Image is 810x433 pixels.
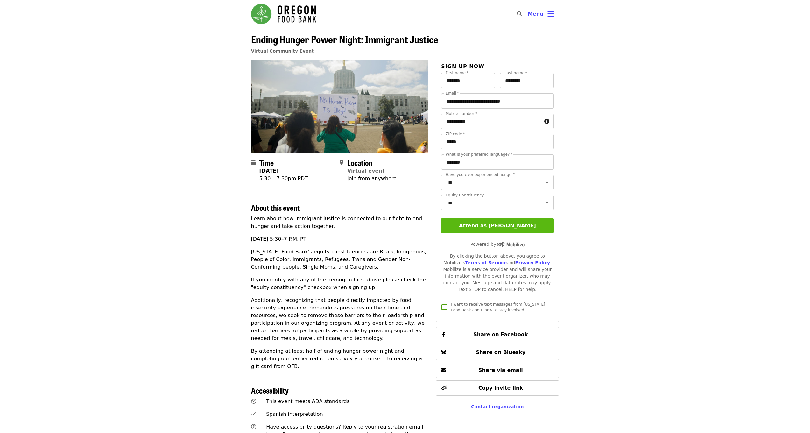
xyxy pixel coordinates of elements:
[266,410,428,418] div: Spanish interpretation
[476,349,526,355] span: Share on Bluesky
[446,132,465,136] label: ZIP code
[523,6,559,22] button: Toggle account menu
[251,276,428,291] p: If you identify with any of the demographics above please check the "equity constituency" checkbo...
[544,118,549,124] i: circle-info icon
[259,168,279,174] strong: [DATE]
[517,11,522,17] i: search icon
[436,380,559,396] button: Copy invite link
[436,327,559,342] button: Share on Facebook
[465,260,507,265] a: Terms of Service
[436,345,559,360] button: Share on Bluesky
[259,175,308,182] div: 5:30 – 7:30pm PDT
[446,91,459,95] label: Email
[528,11,544,17] span: Menu
[441,63,484,69] span: Sign up now
[347,175,397,181] span: Join from anywhere
[251,411,256,417] i: check icon
[446,112,477,116] label: Mobile number
[251,347,428,370] p: By attending at least half of ending hunger power night and completing our barrier reduction surv...
[478,385,523,391] span: Copy invite link
[251,48,314,53] a: Virtual Community Event
[340,160,343,166] i: map-marker-alt icon
[251,4,316,24] img: Oregon Food Bank - Home
[441,134,553,149] input: ZIP code
[266,398,349,404] span: This event meets ADA standards
[441,93,553,109] input: Email
[251,215,428,230] p: Learn about how Immigrant Justice is connected to our fight to end hunger and take action together.
[441,154,553,170] input: What is your preferred language?
[436,363,559,378] button: Share via email
[446,173,515,177] label: Have you ever experienced hunger?
[471,404,524,409] a: Contact organization
[441,73,495,88] input: First name
[251,248,428,271] p: [US_STATE] Food Bank's equity constituencies are Black, Indigenous, People of Color, Immigrants, ...
[547,9,554,18] i: bars icon
[470,242,525,247] span: Powered by
[500,73,554,88] input: Last name
[251,202,300,213] span: About this event
[251,398,256,404] i: universal-access icon
[251,60,428,153] img: Ending Hunger Power Night: Immigrant Justice organized by Oregon Food Bank
[441,218,553,233] button: Attend as [PERSON_NAME]
[446,193,484,197] label: Equity Constituency
[251,424,256,430] i: question-circle icon
[251,160,256,166] i: calendar icon
[259,157,274,168] span: Time
[515,260,550,265] a: Privacy Policy
[526,6,531,22] input: Search
[251,32,438,46] span: Ending Hunger Power Night: Immigrant Justice
[543,198,552,207] button: Open
[441,114,541,129] input: Mobile number
[446,71,468,75] label: First name
[441,253,553,293] div: By clicking the button above, you agree to Mobilize's and . Mobilize is a service provider and wi...
[451,302,545,312] span: I want to receive text messages from [US_STATE] Food Bank about how to stay involved.
[478,367,523,373] span: Share via email
[504,71,527,75] label: Last name
[446,153,512,156] label: What is your preferred language?
[251,235,428,243] p: [DATE] 5:30–7 P.M. PT
[251,296,428,342] p: Additionally, recognizing that people directly impacted by food insecurity experience tremendous ...
[347,168,385,174] a: Virtual event
[251,385,289,396] span: Accessibility
[473,331,528,337] span: Share on Facebook
[496,242,525,247] img: Powered by Mobilize
[543,178,552,187] button: Open
[347,157,372,168] span: Location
